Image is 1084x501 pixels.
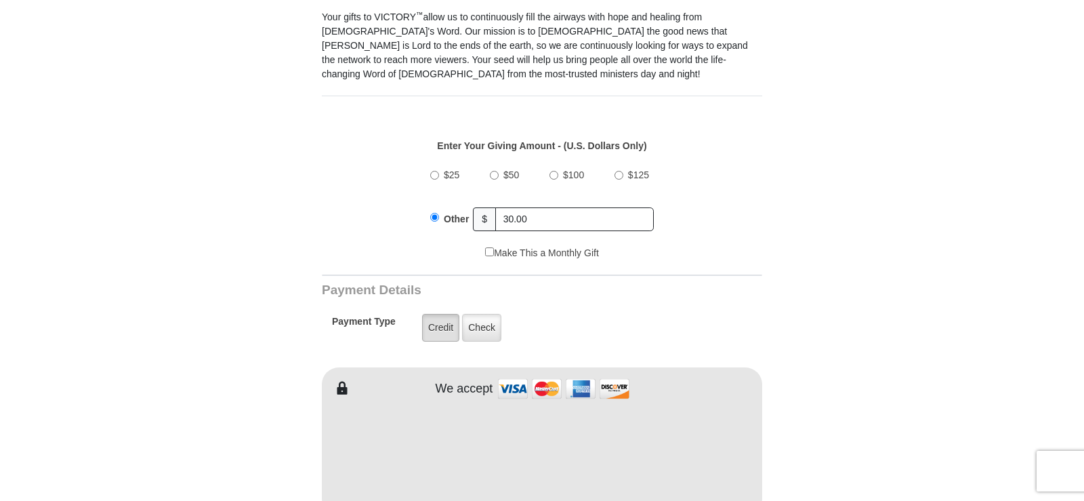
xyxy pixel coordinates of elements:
sup: ™ [416,10,423,18]
input: Other Amount [495,207,654,231]
h4: We accept [436,382,493,397]
label: Credit [422,314,459,342]
span: $25 [444,169,459,180]
span: $125 [628,169,649,180]
h5: Payment Type [332,316,396,334]
span: $50 [503,169,519,180]
span: $ [473,207,496,231]
label: Check [462,314,501,342]
input: Make This a Monthly Gift [485,247,494,256]
p: Your gifts to VICTORY allow us to continuously fill the airways with hope and healing from [DEMOG... [322,10,762,81]
label: Make This a Monthly Gift [485,246,599,260]
img: credit cards accepted [496,374,631,403]
strong: Enter Your Giving Amount - (U.S. Dollars Only) [437,140,646,151]
h3: Payment Details [322,283,667,298]
span: $100 [563,169,584,180]
span: Other [444,214,469,224]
